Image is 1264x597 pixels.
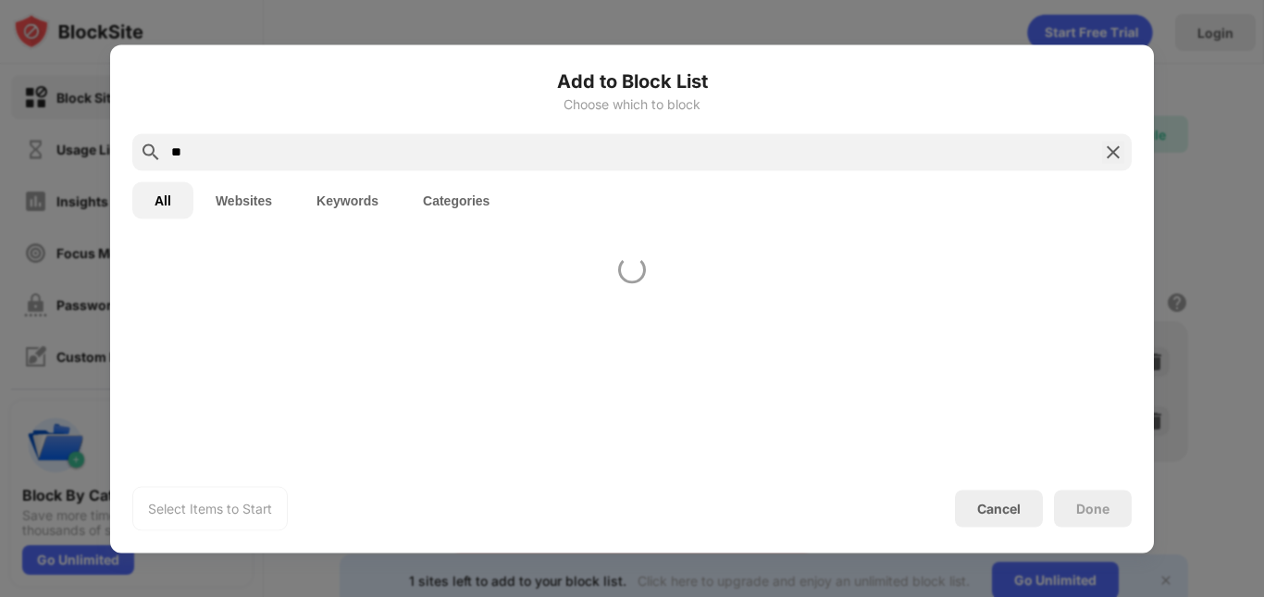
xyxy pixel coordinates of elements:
div: Select Items to Start [148,499,272,517]
img: search.svg [140,141,162,163]
h6: Add to Block List [132,67,1132,94]
button: All [132,181,193,218]
img: search-close [1102,141,1124,163]
div: Cancel [977,501,1021,516]
div: Done [1076,501,1109,516]
div: Choose which to block [132,96,1132,111]
button: Keywords [294,181,401,218]
button: Websites [193,181,294,218]
button: Categories [401,181,512,218]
